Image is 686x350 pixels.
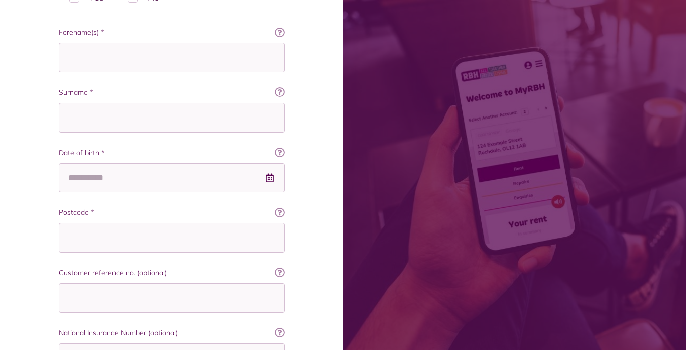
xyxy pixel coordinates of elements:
[59,328,285,338] label: National Insurance Number (optional)
[59,87,285,98] label: Surname *
[59,27,285,38] label: Forename(s) *
[59,148,285,158] label: Date of birth *
[59,268,285,278] label: Customer reference no. (optional)
[59,207,285,218] label: Postcode *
